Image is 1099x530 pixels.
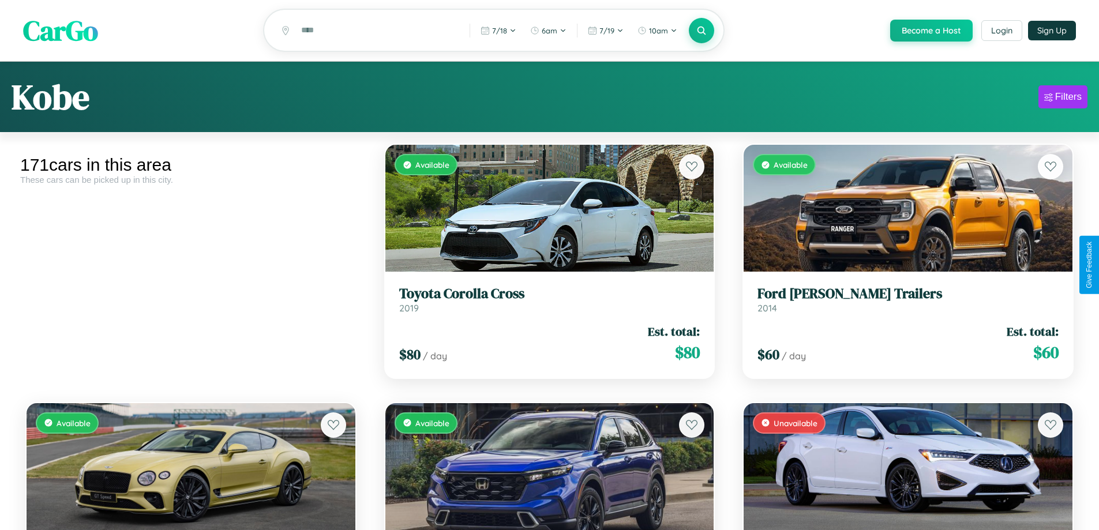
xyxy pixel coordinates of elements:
[1055,91,1082,103] div: Filters
[1033,341,1059,364] span: $ 60
[57,418,91,428] span: Available
[981,20,1022,41] button: Login
[774,160,808,170] span: Available
[399,285,700,302] h3: Toyota Corolla Cross
[757,345,779,364] span: $ 60
[1038,85,1087,108] button: Filters
[782,350,806,362] span: / day
[1007,323,1059,340] span: Est. total:
[757,285,1059,314] a: Ford [PERSON_NAME] Trailers2014
[632,21,683,40] button: 10am
[399,285,700,314] a: Toyota Corolla Cross2019
[415,418,449,428] span: Available
[423,350,447,362] span: / day
[1028,21,1076,40] button: Sign Up
[524,21,572,40] button: 6am
[399,345,421,364] span: $ 80
[675,341,700,364] span: $ 80
[492,26,507,35] span: 7 / 18
[582,21,629,40] button: 7/19
[20,175,362,185] div: These cars can be picked up in this city.
[757,285,1059,302] h3: Ford [PERSON_NAME] Trailers
[20,155,362,175] div: 171 cars in this area
[757,302,777,314] span: 2014
[399,302,419,314] span: 2019
[890,20,973,42] button: Become a Host
[475,21,522,40] button: 7/18
[1085,242,1093,288] div: Give Feedback
[648,323,700,340] span: Est. total:
[12,73,89,121] h1: Kobe
[23,12,98,50] span: CarGo
[649,26,668,35] span: 10am
[542,26,557,35] span: 6am
[599,26,614,35] span: 7 / 19
[415,160,449,170] span: Available
[774,418,817,428] span: Unavailable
